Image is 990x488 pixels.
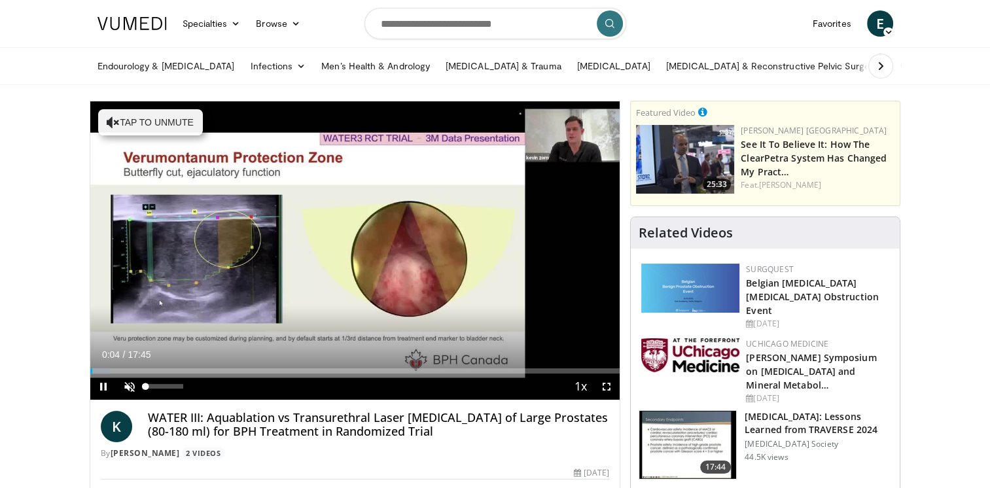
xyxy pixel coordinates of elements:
img: 47196b86-3779-4b90-b97e-820c3eda9b3b.150x105_q85_crop-smart_upscale.jpg [636,125,734,194]
img: 1317c62a-2f0d-4360-bee0-b1bff80fed3c.150x105_q85_crop-smart_upscale.jpg [639,411,736,479]
video-js: Video Player [90,101,620,400]
a: UChicago Medicine [746,338,828,349]
a: [PERSON_NAME] [111,447,180,459]
div: [DATE] [574,467,609,479]
a: Belgian [MEDICAL_DATA] [MEDICAL_DATA] Obstruction Event [746,277,879,317]
a: [MEDICAL_DATA] & Trauma [438,53,569,79]
h4: WATER III: Aquablation vs Transurethral Laser [MEDICAL_DATA] of Large Prostates (80-180 ml) for B... [148,411,610,439]
span: 25:33 [703,179,731,190]
a: Endourology & [MEDICAL_DATA] [90,53,243,79]
a: See It To Believe It: How The ClearPetra System Has Changed My Pract… [741,138,887,178]
h3: [MEDICAL_DATA]: Lessons Learned from TRAVERSE 2024 [745,410,892,436]
div: Feat. [741,179,894,191]
a: Infections [242,53,313,79]
button: Pause [90,374,116,400]
a: Surgquest [746,264,794,275]
img: 08d442d2-9bc4-4584-b7ef-4efa69e0f34c.png.150x105_q85_autocrop_double_scale_upscale_version-0.2.png [641,264,739,313]
a: Browse [248,10,308,37]
a: [MEDICAL_DATA] [569,53,658,79]
img: VuMedi Logo [97,17,167,30]
small: Featured Video [636,107,696,118]
a: [PERSON_NAME] Symposium on [MEDICAL_DATA] and Mineral Metabol… [746,351,876,391]
p: [MEDICAL_DATA] Society [745,439,892,449]
a: [PERSON_NAME] [759,179,821,190]
button: Tap to unmute [98,109,203,135]
span: 17:44 [700,461,732,474]
input: Search topics, interventions [364,8,626,39]
button: Playback Rate [567,374,593,400]
div: [DATE] [746,392,889,404]
span: 17:45 [128,349,150,360]
a: K [101,411,132,442]
a: 17:44 [MEDICAL_DATA]: Lessons Learned from TRAVERSE 2024 [MEDICAL_DATA] Society 44.5K views [639,410,892,479]
p: 44.5K views [745,452,788,462]
a: E [867,10,893,37]
div: Progress Bar [90,368,620,374]
button: Fullscreen [593,374,620,400]
h4: Related Videos [639,225,733,241]
div: [DATE] [746,318,889,330]
a: [MEDICAL_DATA] & Reconstructive Pelvic Surgery [658,53,885,79]
a: 25:33 [636,125,734,194]
span: / [123,349,126,360]
a: Men’s Health & Andrology [313,53,438,79]
img: 5f87bdfb-7fdf-48f0-85f3-b6bcda6427bf.jpg.150x105_q85_autocrop_double_scale_upscale_version-0.2.jpg [641,338,739,372]
a: Favorites [805,10,859,37]
div: By [101,447,610,459]
a: Specialties [175,10,249,37]
button: Unmute [116,374,143,400]
a: 2 Videos [182,447,225,459]
a: [PERSON_NAME] [GEOGRAPHIC_DATA] [741,125,887,136]
span: 0:04 [102,349,120,360]
div: Volume Level [146,384,183,389]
